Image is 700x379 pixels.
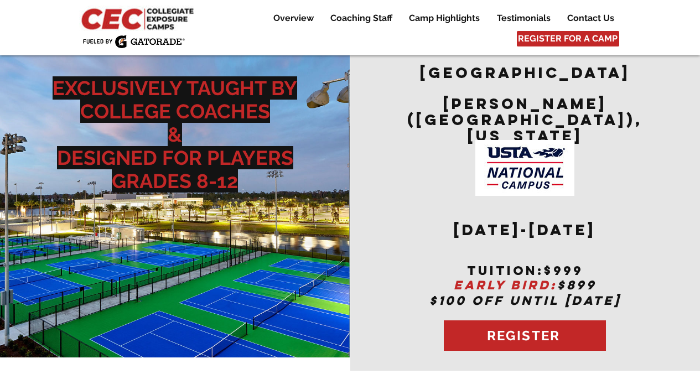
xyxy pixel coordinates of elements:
[562,12,620,25] p: Contact Us
[454,220,596,239] span: [DATE]-[DATE]
[489,12,558,25] a: Testimonials
[79,6,199,31] img: CEC Logo Primary_edited.jpg
[401,12,488,25] a: Camp Highlights
[454,277,557,293] span: EARLY BIRD:
[420,63,630,82] span: [GEOGRAPHIC_DATA]
[53,76,297,123] span: EXCLUSIVELY TAUGHT BY COLLEGE COACHES
[325,12,398,25] p: Coaching Staff
[256,12,622,25] nav: Site
[443,94,607,113] span: [PERSON_NAME]
[429,293,621,308] span: $100 OFF UNTIL [DATE]
[265,12,322,25] a: Overview
[268,12,319,25] p: Overview
[467,263,583,278] span: tuition:$999
[517,31,619,46] a: REGISTER FOR A CAMP
[112,169,238,193] span: GRADES 8-12
[487,328,561,344] span: REGISTER
[557,277,597,293] span: $899
[82,35,185,48] img: Fueled by Gatorade.png
[322,12,400,25] a: Coaching Staff
[491,12,556,25] p: Testimonials
[168,123,182,146] span: &
[475,140,574,196] img: USTA Campus image_edited.jpg
[57,146,293,169] span: DESIGNED FOR PLAYERS
[403,12,485,25] p: Camp Highlights
[444,320,606,351] a: REGISTER
[518,33,618,45] span: REGISTER FOR A CAMP
[559,12,622,25] a: Contact Us
[407,110,642,145] span: ([GEOGRAPHIC_DATA]), [US_STATE]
